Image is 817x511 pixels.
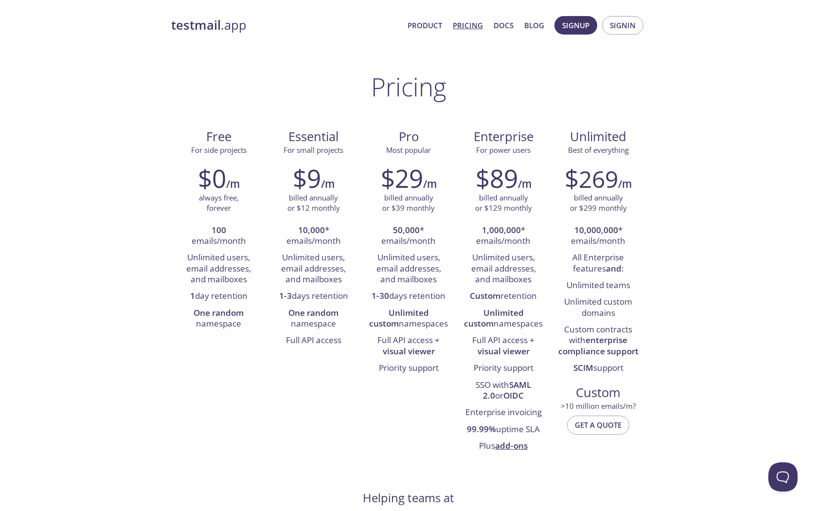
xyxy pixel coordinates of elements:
li: uptime SLA [463,421,544,438]
p: billed annually or $12 monthly [287,193,340,214]
li: days retention [368,288,448,305]
strong: visual viewer [383,346,435,357]
strong: SAML 2.0 [483,379,531,401]
strong: One random [288,307,338,318]
li: namespace [273,305,354,333]
li: emails/month [178,222,259,250]
li: namespaces [463,305,544,333]
strong: 1-30 [372,290,389,301]
li: retention [463,288,544,305]
strong: and [606,263,622,274]
li: Priority support [368,360,448,377]
li: Enterprise invoicing [463,404,544,421]
strong: 99.99% [467,423,496,435]
li: All Enterprise features : [558,250,639,277]
strong: 1-3 [279,290,292,301]
li: Unlimited users, email addresses, and mailboxes [273,250,354,288]
p: billed annually or $299 monthly [570,193,627,214]
li: Full API access [273,332,354,349]
strong: One random [194,307,244,318]
strong: visual viewer [478,346,530,357]
span: > 10 million emails/m? [561,401,636,411]
strong: OIDC [503,390,524,401]
li: * emails/month [558,222,639,250]
li: SSO with or [463,377,544,405]
h6: /m [423,176,437,192]
strong: testmail [171,17,221,34]
h2: $9 [293,164,321,193]
li: * emails/month [463,222,544,250]
span: Essential [274,128,353,145]
a: add-ons [495,440,528,451]
p: always free, forever [199,193,239,214]
a: Pricing [453,19,483,32]
h6: /m [618,176,632,192]
span: Get a quote [575,419,622,431]
li: * emails/month [368,222,448,250]
span: For power users [476,145,531,155]
h2: $89 [476,164,518,193]
li: Unlimited teams [558,277,639,294]
strong: 10,000,000 [574,224,618,236]
span: Pro [369,128,448,145]
strong: Unlimited custom [369,307,429,329]
strong: 10,000 [298,224,325,236]
p: billed annually or $39 monthly [382,193,435,214]
li: Custom contracts with [558,322,639,360]
h6: /m [321,176,335,192]
li: Full API access + [463,332,544,360]
span: For small projects [284,145,343,155]
strong: enterprise compliance support [558,334,639,356]
strong: 1,000,000 [482,224,521,236]
button: Signin [602,16,643,35]
span: Free [179,128,258,145]
a: Product [408,19,442,32]
button: Get a quote [567,416,629,434]
span: Signin [610,19,636,32]
strong: 100 [212,224,226,236]
h2: $29 [381,164,423,193]
li: Unlimited users, email addresses, and mailboxes [368,250,448,288]
li: support [558,360,639,377]
iframe: Help Scout Beacon - Open [768,462,798,492]
li: namespace [178,305,259,333]
h4: Helping teams at [363,490,454,506]
span: Unlimited [570,128,626,145]
span: Custom [559,384,638,401]
li: Unlimited users, email addresses, and mailboxes [463,250,544,288]
p: billed annually or $129 monthly [475,193,532,214]
h2: $0 [198,164,226,193]
li: Plus [463,438,544,455]
span: For side projects [191,145,247,155]
span: Best of everything [568,145,629,155]
h2: $ [565,164,618,193]
li: Full API access + [368,332,448,360]
span: 269 [579,163,618,195]
strong: 50,000 [393,224,420,236]
strong: Custom [470,290,500,301]
li: Unlimited users, email addresses, and mailboxes [178,250,259,288]
h6: /m [226,176,240,192]
a: testmail.app [171,17,400,34]
li: * emails/month [273,222,354,250]
button: Signup [554,16,597,35]
li: days retention [273,288,354,305]
li: day retention [178,288,259,305]
h1: Pricing [371,72,446,101]
a: Blog [524,19,544,32]
li: Priority support [463,360,544,377]
h6: /m [518,176,532,192]
strong: Unlimited custom [464,307,524,329]
span: Enterprise [464,128,543,145]
li: namespaces [368,305,448,333]
strong: 1 [190,290,195,301]
a: Docs [494,19,514,32]
li: Unlimited custom domains [558,294,639,322]
span: Most popular [386,145,431,155]
span: Signup [562,19,589,32]
strong: SCIM [573,362,593,373]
